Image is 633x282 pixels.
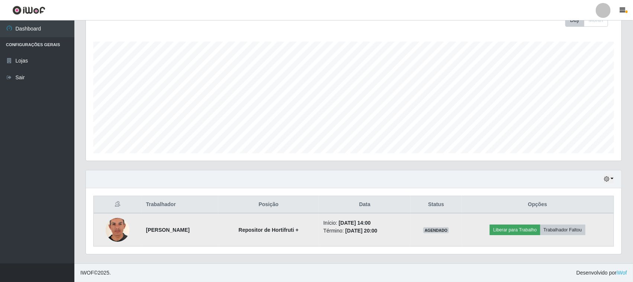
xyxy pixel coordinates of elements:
time: [DATE] 20:00 [346,228,377,234]
th: Posição [218,196,319,214]
span: AGENDADO [423,227,449,233]
time: [DATE] 14:00 [339,220,371,226]
th: Data [319,196,411,214]
img: 1753979789562.jpeg [106,213,129,247]
th: Opções [462,196,614,214]
th: Status [411,196,462,214]
li: Início: [323,219,406,227]
span: © 2025 . [80,269,111,277]
button: Liberar para Trabalho [490,225,540,235]
button: Trabalhador Faltou [540,225,585,235]
span: IWOF [80,270,94,276]
span: Desenvolvido por [576,269,627,277]
li: Término: [323,227,406,235]
strong: [PERSON_NAME] [146,227,190,233]
a: iWof [617,270,627,276]
th: Trabalhador [142,196,218,214]
strong: Repositor de Hortifruti + [239,227,299,233]
img: CoreUI Logo [12,6,45,15]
